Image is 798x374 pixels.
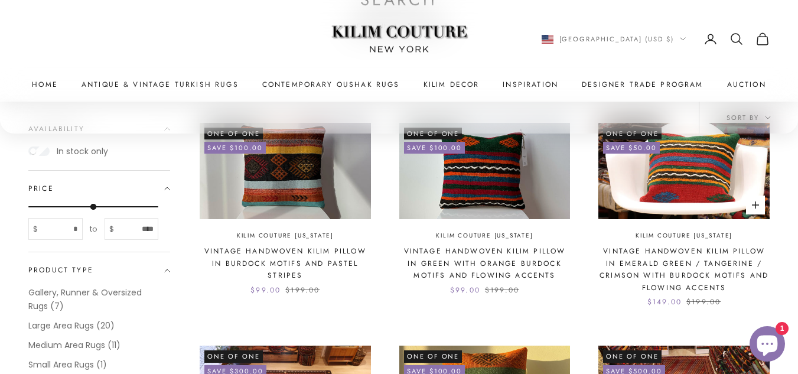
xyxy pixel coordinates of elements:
sale-price: $99.00 [450,284,480,296]
label: Gallery, Runner & Oversized Rugs (7) [28,286,158,313]
a: Kilim Couture [US_STATE] [436,231,533,241]
label: Large Area Rugs (20) [28,319,115,333]
compare-at-price: $199.00 [485,284,519,296]
span: Product type [28,264,93,276]
on-sale-badge: Save $100.00 [404,142,465,154]
span: Price [28,183,54,194]
input: From price [44,223,78,235]
img: Vintage Turkish throw pillow with deep brownish-black center featuring burdock motifs, surrounded... [200,123,371,219]
button: Sort by [699,102,798,134]
a: Home [32,79,58,90]
img: Vintage Turkish Striped Kilim Pillow in Green, Orange, Crimson with Tribal Motifs [598,123,770,219]
label: In stock only [57,145,108,158]
span: One of One [204,350,263,362]
inbox-online-store-chat: Shopify online store chat [746,326,789,365]
span: Sort by [727,112,771,123]
a: Kilim Couture [US_STATE] [237,231,334,241]
a: Vintage Handwoven Kilim Pillow in Burdock Motifs and Pastel Stripes [200,245,371,281]
a: Contemporary Oushak Rugs [262,79,400,90]
summary: Kilim Decor [424,79,480,90]
span: $ [109,223,114,235]
on-sale-badge: Save $50.00 [603,142,660,154]
img: United States [542,35,553,44]
summary: Product type [28,252,170,288]
span: One of One [603,350,662,362]
img: Logo of Kilim Couture New York [325,11,473,67]
label: Medium Area Rugs (11) [28,339,120,352]
a: Vintage Handwoven Kilim Pillow in Emerald Green / Tangerine / Crimson with Burdock Motifs and Flo... [598,245,770,294]
span: $ [33,223,38,235]
input: To price [120,223,154,235]
a: Vintage Handwoven Kilim Pillow in Green with Orange Burdock Motifs and Flowing Accents [399,245,571,281]
compare-at-price: $199.00 [285,284,320,296]
a: Antique & Vintage Turkish Rugs [82,79,239,90]
a: Auction [727,79,766,90]
span: to [90,223,97,235]
label: Small Area Rugs (1) [28,358,107,372]
a: Inspiration [503,79,558,90]
a: Designer Trade Program [582,79,703,90]
button: Change country or currency [542,34,686,44]
sale-price: $99.00 [250,284,281,296]
compare-at-price: $199.00 [686,296,721,308]
input: To price [28,206,158,207]
on-sale-badge: Save $100.00 [204,142,266,154]
sale-price: $149.00 [647,296,682,308]
nav: Primary navigation [28,79,770,90]
a: Kilim Couture [US_STATE] [636,231,732,241]
span: One of One [404,350,462,362]
summary: Price [28,171,170,206]
nav: Secondary navigation [542,32,770,46]
span: [GEOGRAPHIC_DATA] (USD $) [559,34,675,44]
img: Vintage Turkish kilim pillow with earthy green, orange, and blue hues, featuring intricate burdoc... [399,123,571,219]
summary: Availability [28,123,170,147]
